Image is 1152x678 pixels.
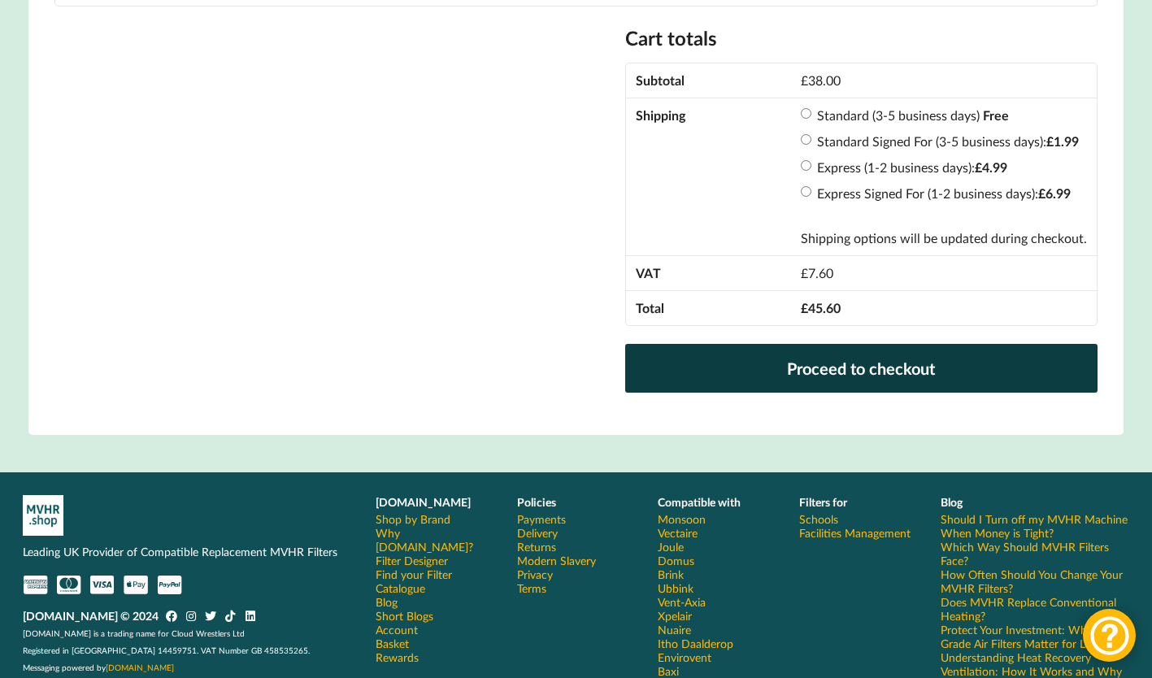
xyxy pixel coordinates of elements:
[376,609,433,623] a: Short Blogs
[517,554,596,567] a: Modern Slavery
[941,495,963,509] b: Blog
[376,637,409,650] a: Basket
[658,623,691,637] a: Nuaire
[658,495,741,509] b: Compatible with
[1038,185,1071,201] bdi: 6.99
[376,512,450,526] a: Shop by Brand
[658,526,698,540] a: Vectaire
[817,133,1079,149] label: Standard Signed For (3-5 business days):
[626,63,790,98] th: Subtotal
[801,72,808,88] span: £
[801,72,841,88] bdi: 38.00
[658,567,684,581] a: Brink
[23,645,310,655] span: Registered in [GEOGRAPHIC_DATA] 14459751. VAT Number GB 458535265.
[799,526,911,540] a: Facilities Management
[941,540,1129,567] a: Which Way Should MVHR Filters Face?
[106,663,174,672] a: [DOMAIN_NAME]
[658,637,733,650] a: Itho Daalderop
[801,229,1087,248] p: Shipping options will be updated during checkout.
[658,540,684,554] a: Joule
[941,595,1129,623] a: Does MVHR Replace Conventional Heating?
[1046,133,1079,149] bdi: 1.99
[1038,185,1045,201] span: £
[941,512,1129,540] a: Should I Turn off my MVHR Machine When Money is Tight?
[517,526,558,540] a: Delivery
[658,554,694,567] a: Domus
[801,300,808,315] span: £
[23,544,353,560] p: Leading UK Provider of Compatible Replacement MVHR Filters
[801,265,808,280] span: £
[23,609,159,623] b: [DOMAIN_NAME] © 2024
[23,495,63,536] img: mvhr-inverted.png
[376,526,494,554] a: Why [DOMAIN_NAME]?
[376,595,398,609] a: Blog
[23,628,245,638] span: [DOMAIN_NAME] is a trading name for Cloud Wrestlers Ltd
[625,344,1097,393] a: Proceed to checkout
[658,595,706,609] a: Vent-Axia
[658,650,711,664] a: Envirovent
[626,98,790,255] th: Shipping
[626,255,790,290] th: VAT
[376,581,425,595] a: Catalogue
[941,567,1129,595] a: How Often Should You Change Your MVHR Filters?
[517,581,546,595] a: Terms
[799,512,838,526] a: Schools
[817,185,1071,201] label: Express Signed For (1-2 business days):
[376,495,471,509] b: [DOMAIN_NAME]
[517,512,566,526] a: Payments
[817,107,980,123] label: Standard (3-5 business days)
[799,495,847,509] b: Filters for
[658,581,693,595] a: Ubbink
[376,554,448,567] a: Filter Designer
[975,159,982,175] span: £
[658,609,692,623] a: Xpelair
[626,290,790,325] th: Total
[801,265,833,280] span: 7.60
[517,567,553,581] a: Privacy
[941,623,1129,650] a: Protect Your Investment: Why Higher Grade Air Filters Matter for Landlords
[23,663,174,672] span: Messaging powered by
[658,512,706,526] a: Monsoon
[817,159,1007,175] label: Express (1-2 business days):
[517,495,556,509] b: Policies
[517,540,556,554] a: Returns
[376,650,419,664] a: Rewards
[625,26,1097,51] h2: Cart totals
[658,664,679,678] a: Baxi
[801,300,841,315] bdi: 45.60
[376,623,418,637] a: Account
[376,567,452,581] a: Find your Filter
[1046,133,1054,149] span: £
[975,159,1007,175] bdi: 4.99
